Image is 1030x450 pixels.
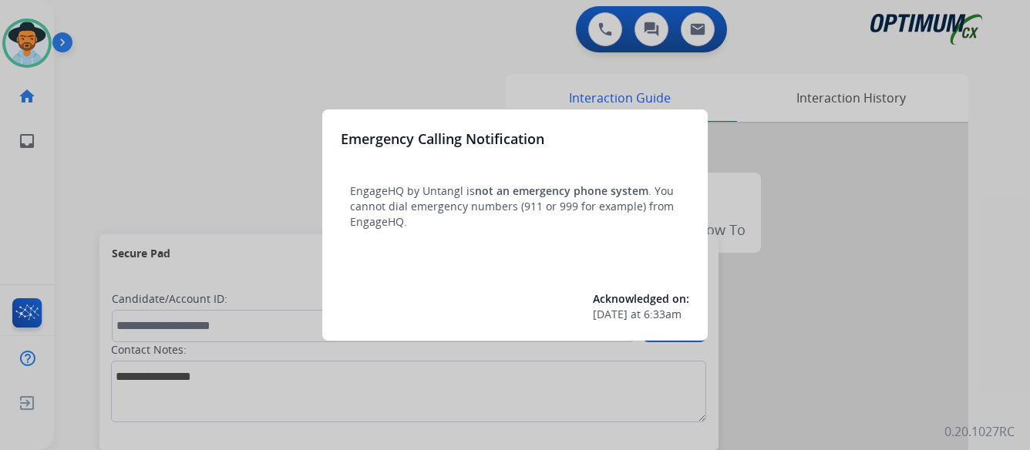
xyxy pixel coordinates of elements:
span: [DATE] [593,307,628,322]
p: 0.20.1027RC [944,422,1015,441]
p: EngageHQ by Untangl is . You cannot dial emergency numbers (911 or 999 for example) from EngageHQ. [350,183,680,230]
h3: Emergency Calling Notification [341,128,544,149]
span: 6:33am [644,307,682,322]
div: at [593,307,689,322]
span: not an emergency phone system [475,183,648,198]
span: Acknowledged on: [593,291,689,306]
